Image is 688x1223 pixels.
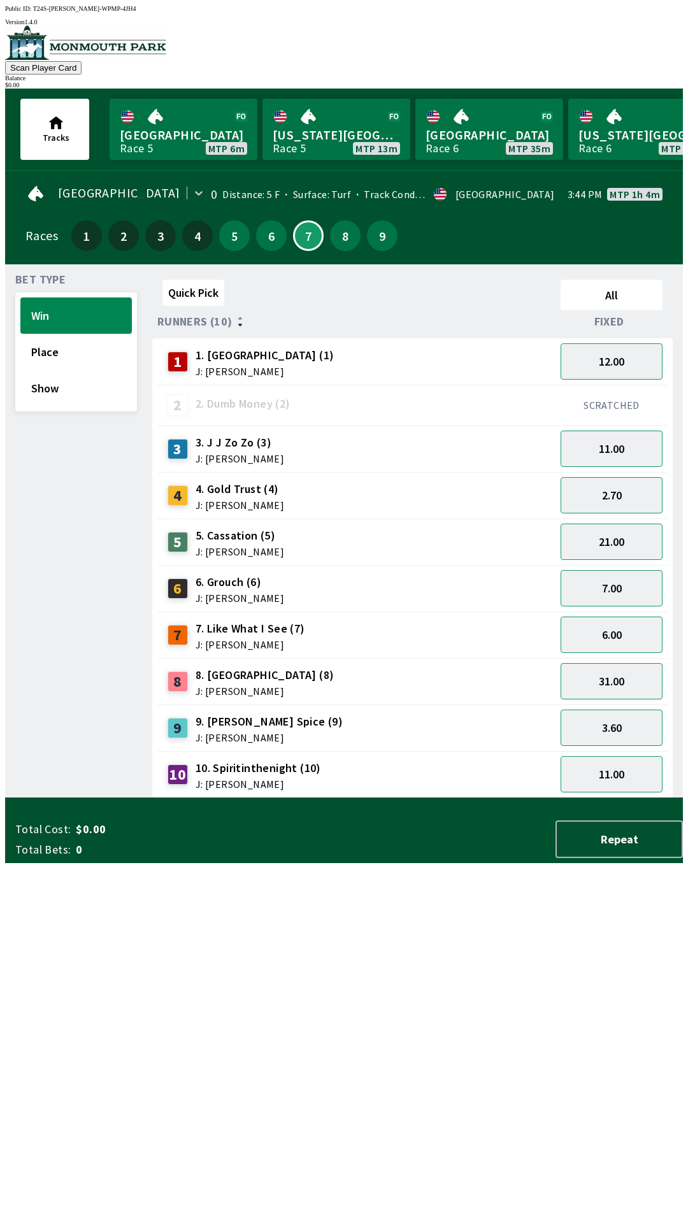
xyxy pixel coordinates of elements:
button: 11.00 [561,756,663,792]
div: Fixed [555,315,668,328]
button: 7 [293,220,324,251]
div: [GEOGRAPHIC_DATA] [455,189,555,199]
span: Repeat [567,832,671,847]
div: 3 [168,439,188,459]
div: 5 [168,532,188,552]
div: Version 1.4.0 [5,18,683,25]
button: 6.00 [561,617,663,653]
span: All [566,288,657,303]
span: Distance: 5 F [222,188,280,201]
div: SCRATCHED [561,399,663,411]
span: J: [PERSON_NAME] [196,547,284,557]
span: [GEOGRAPHIC_DATA] [120,127,247,143]
button: Place [20,334,132,370]
button: Show [20,370,132,406]
span: 11.00 [599,767,624,782]
button: 3.60 [561,710,663,746]
span: 1 [75,231,99,240]
span: Surface: Turf [280,188,351,201]
button: 8 [330,220,361,251]
span: [US_STATE][GEOGRAPHIC_DATA] [273,127,400,143]
button: 4 [182,220,213,251]
span: Runners (10) [157,317,233,327]
span: 7. Like What I See (7) [196,620,305,637]
span: J: [PERSON_NAME] [196,733,343,743]
span: 4. Gold Trust (4) [196,481,284,497]
span: [GEOGRAPHIC_DATA] [426,127,553,143]
span: Bet Type [15,275,66,285]
button: 7.00 [561,570,663,606]
span: Quick Pick [168,285,219,300]
div: Balance [5,75,683,82]
div: 1 [168,352,188,372]
span: 2. Dumb Money (2) [196,396,290,412]
span: J: [PERSON_NAME] [196,640,305,650]
div: 2 [168,395,188,415]
span: J: [PERSON_NAME] [196,686,334,696]
span: 6. Grouch (6) [196,574,284,590]
span: 5. Cassation (5) [196,527,284,544]
span: MTP 1h 4m [610,189,660,199]
span: J: [PERSON_NAME] [196,779,321,789]
span: MTP 35m [508,143,550,154]
span: [GEOGRAPHIC_DATA] [58,188,180,198]
span: J: [PERSON_NAME] [196,454,284,464]
button: 5 [219,220,250,251]
span: $0.00 [76,822,276,837]
span: 21.00 [599,534,624,549]
span: 2 [111,231,136,240]
span: 3:44 PM [568,189,603,199]
a: [US_STATE][GEOGRAPHIC_DATA]Race 5MTP 13m [262,99,410,160]
span: J: [PERSON_NAME] [196,500,284,510]
a: [GEOGRAPHIC_DATA]Race 5MTP 6m [110,99,257,160]
span: Total Bets: [15,842,71,857]
span: J: [PERSON_NAME] [196,366,334,376]
div: 0 [211,189,217,199]
div: 4 [168,485,188,506]
span: 7 [297,232,319,239]
div: Race 5 [273,143,306,154]
span: 10. Spiritinthenight (10) [196,760,321,776]
button: All [561,280,663,310]
span: Track Condition: Firm [351,188,463,201]
div: Race 6 [578,143,612,154]
span: 0 [76,842,276,857]
div: Runners (10) [157,315,555,328]
button: 9 [367,220,398,251]
span: 8. [GEOGRAPHIC_DATA] (8) [196,667,334,683]
span: 1. [GEOGRAPHIC_DATA] (1) [196,347,334,364]
span: Total Cost: [15,822,71,837]
button: 21.00 [561,524,663,560]
button: 31.00 [561,663,663,699]
span: 2.70 [602,488,622,503]
span: Fixed [594,317,624,327]
span: 6 [259,231,283,240]
span: Win [31,308,121,323]
span: Show [31,381,121,396]
span: 7.00 [602,581,622,596]
div: Races [25,231,58,241]
div: Race 6 [426,143,459,154]
span: 9. [PERSON_NAME] Spice (9) [196,713,343,730]
button: 2 [108,220,139,251]
button: Repeat [555,820,683,858]
span: MTP 13m [355,143,398,154]
span: 12.00 [599,354,624,369]
span: Place [31,345,121,359]
span: 9 [370,231,394,240]
a: [GEOGRAPHIC_DATA]Race 6MTP 35m [415,99,563,160]
button: Scan Player Card [5,61,82,75]
span: MTP 6m [208,143,245,154]
button: 6 [256,220,287,251]
span: J: [PERSON_NAME] [196,593,284,603]
span: 3.60 [602,720,622,735]
div: $ 0.00 [5,82,683,89]
span: T24S-[PERSON_NAME]-WPMP-4JH4 [33,5,136,12]
button: 11.00 [561,431,663,467]
button: 1 [71,220,102,251]
span: 3. J J Zo Zo (3) [196,434,284,451]
img: venue logo [5,25,166,60]
div: 10 [168,764,188,785]
span: Tracks [43,132,69,143]
div: 9 [168,718,188,738]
